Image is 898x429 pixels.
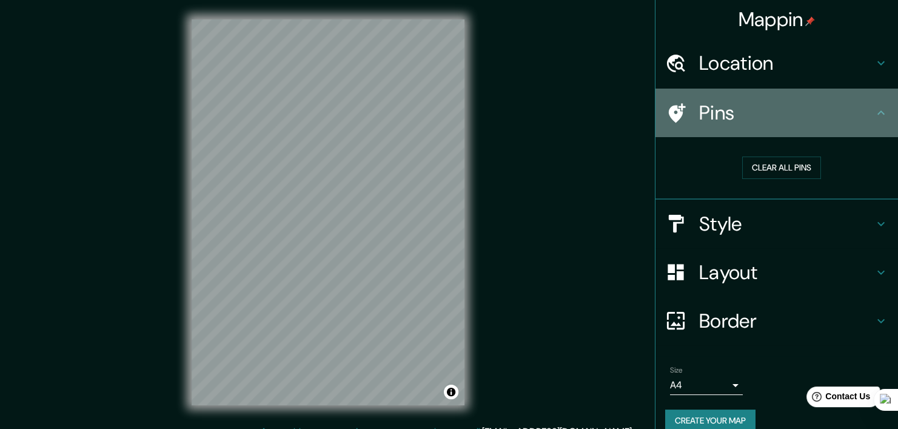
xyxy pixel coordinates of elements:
[699,309,874,333] h4: Border
[670,365,683,375] label: Size
[699,101,874,125] h4: Pins
[790,382,885,416] iframe: Help widget launcher
[739,7,816,32] h4: Mappin
[805,16,815,26] img: pin-icon.png
[699,260,874,285] h4: Layout
[670,376,743,395] div: A4
[655,89,898,137] div: Pins
[699,212,874,236] h4: Style
[742,157,821,179] button: Clear all pins
[655,297,898,345] div: Border
[192,19,464,405] canvas: Map
[699,51,874,75] h4: Location
[655,39,898,87] div: Location
[655,200,898,248] div: Style
[444,385,458,399] button: Toggle attribution
[655,248,898,297] div: Layout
